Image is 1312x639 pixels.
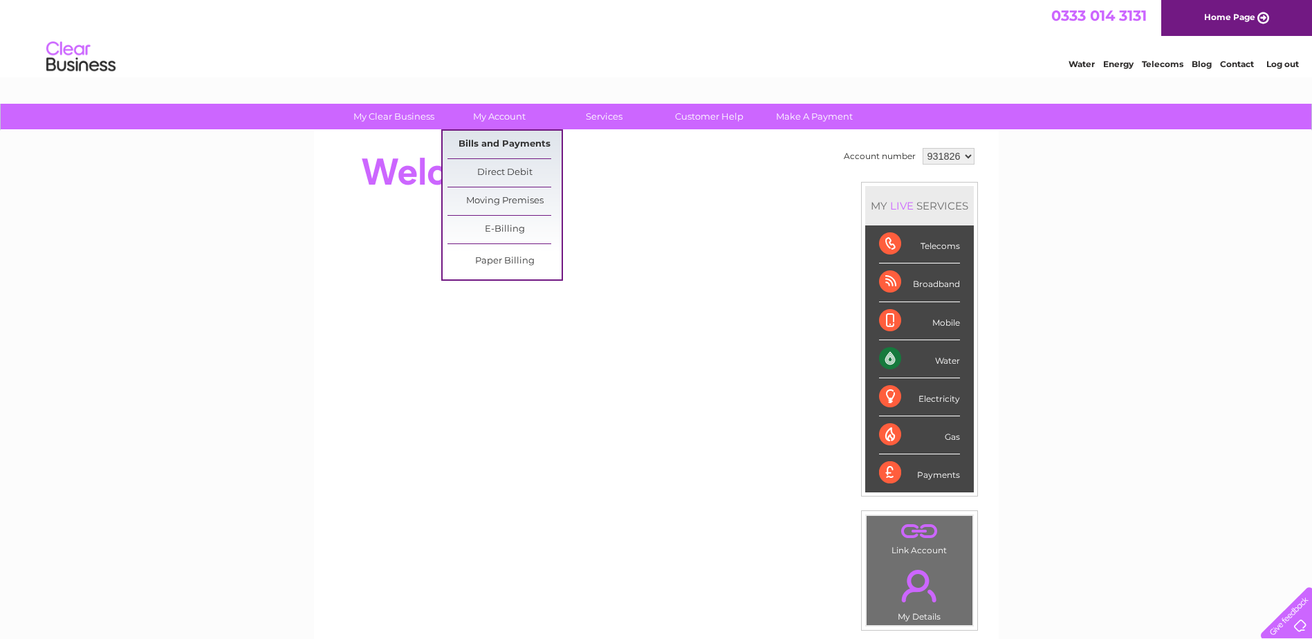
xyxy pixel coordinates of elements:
[1069,59,1095,69] a: Water
[870,519,969,544] a: .
[46,36,116,78] img: logo.png
[887,199,916,212] div: LIVE
[757,104,871,129] a: Make A Payment
[879,378,960,416] div: Electricity
[442,104,556,129] a: My Account
[447,159,562,187] a: Direct Debit
[447,248,562,275] a: Paper Billing
[866,515,973,559] td: Link Account
[447,187,562,215] a: Moving Premises
[865,186,974,225] div: MY SERVICES
[866,558,973,626] td: My Details
[840,145,919,168] td: Account number
[447,131,562,158] a: Bills and Payments
[1142,59,1183,69] a: Telecoms
[337,104,451,129] a: My Clear Business
[879,302,960,340] div: Mobile
[547,104,661,129] a: Services
[1103,59,1134,69] a: Energy
[447,216,562,243] a: E-Billing
[870,562,969,610] a: .
[1051,7,1147,24] a: 0333 014 3131
[879,416,960,454] div: Gas
[879,454,960,492] div: Payments
[879,225,960,263] div: Telecoms
[879,340,960,378] div: Water
[652,104,766,129] a: Customer Help
[1220,59,1254,69] a: Contact
[1192,59,1212,69] a: Blog
[879,263,960,302] div: Broadband
[1266,59,1299,69] a: Log out
[330,8,983,67] div: Clear Business is a trading name of Verastar Limited (registered in [GEOGRAPHIC_DATA] No. 3667643...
